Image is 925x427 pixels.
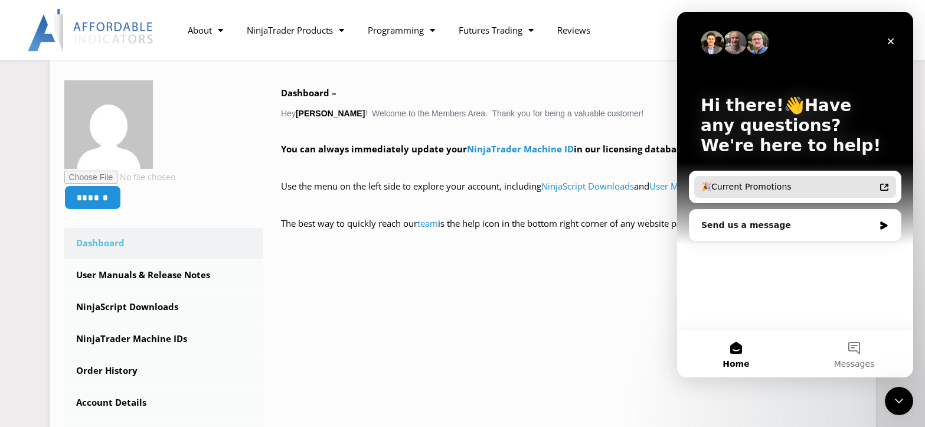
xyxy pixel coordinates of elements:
a: Programming [356,17,447,44]
img: 3a1da3bf6e329b01e731af51464b74a47896535fe96a182d4045e479874b2ab3 [64,80,153,169]
a: team [417,217,438,229]
a: Dashboard [64,228,264,259]
a: NinjaScript Downloads [541,180,634,192]
a: User Manuals & Release Notes [64,260,264,291]
div: Hey ! Welcome to the Members Area. Thank you for being a valuable customer! [281,85,861,249]
a: About [176,17,235,44]
a: NinjaTrader Machine ID [467,143,574,155]
a: Account Details [64,387,264,418]
p: The best way to quickly reach our is the help icon in the bottom right corner of any website page! [281,216,861,249]
a: NinjaTrader Machine IDs [64,324,264,354]
iframe: Intercom live chat [677,12,913,377]
a: Reviews [545,17,602,44]
a: User Manuals [649,180,705,192]
nav: Menu [176,17,722,44]
p: Use the menu on the left side to explore your account, including and . [281,178,861,211]
a: NinjaScript Downloads [64,292,264,322]
strong: You can always immediately update your in our licensing database. [281,143,688,155]
img: LogoAI | Affordable Indicators – NinjaTrader [28,9,155,51]
a: Order History [64,356,264,386]
a: NinjaTrader Products [235,17,356,44]
strong: [PERSON_NAME] [296,109,365,118]
iframe: Intercom live chat [885,387,913,415]
a: Futures Trading [447,17,545,44]
b: Dashboard – [281,87,336,99]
